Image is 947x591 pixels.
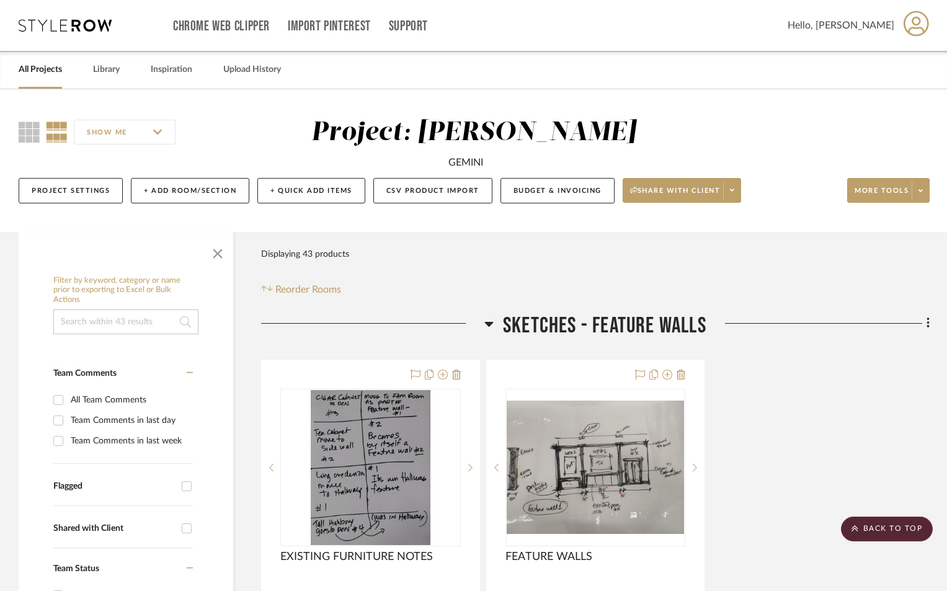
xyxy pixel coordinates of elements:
a: Import Pinterest [288,21,371,32]
span: Hello, [PERSON_NAME] [788,18,894,33]
span: More tools [855,186,909,205]
div: Team Comments in last day [71,411,190,430]
div: Shared with Client [53,523,176,534]
div: Team Comments in last week [71,431,190,451]
div: Project: [PERSON_NAME] [311,120,636,146]
span: Share with client [630,186,721,205]
div: GEMINI [448,155,483,170]
div: All Team Comments [71,390,190,410]
a: Library [93,61,120,78]
div: Flagged [53,481,176,492]
a: Support [389,21,428,32]
scroll-to-top-button: BACK TO TOP [841,517,933,541]
img: FEATURE WALLS [507,401,685,534]
a: Inspiration [151,61,192,78]
button: + Add Room/Section [131,178,249,203]
span: EXISTING FURNITURE NOTES [280,550,433,564]
button: + Quick Add Items [257,178,365,203]
span: Team Status [53,564,99,573]
h6: Filter by keyword, category or name prior to exporting to Excel or Bulk Actions [53,276,198,305]
button: Share with client [623,178,742,203]
span: SKETCHES - FEATURE WALLS [503,313,706,339]
button: Reorder Rooms [261,282,341,297]
span: FEATURE WALLS [505,550,592,564]
span: Reorder Rooms [275,282,341,297]
button: Project Settings [19,178,123,203]
button: More tools [847,178,930,203]
button: CSV Product Import [373,178,492,203]
div: Displaying 43 products [261,242,349,267]
span: Team Comments [53,369,117,378]
a: Chrome Web Clipper [173,21,270,32]
a: Upload History [223,61,281,78]
img: EXISTING FURNITURE NOTES [311,390,431,545]
input: Search within 43 results [53,309,198,334]
button: Budget & Invoicing [500,178,615,203]
button: Close [205,239,230,264]
a: All Projects [19,61,62,78]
